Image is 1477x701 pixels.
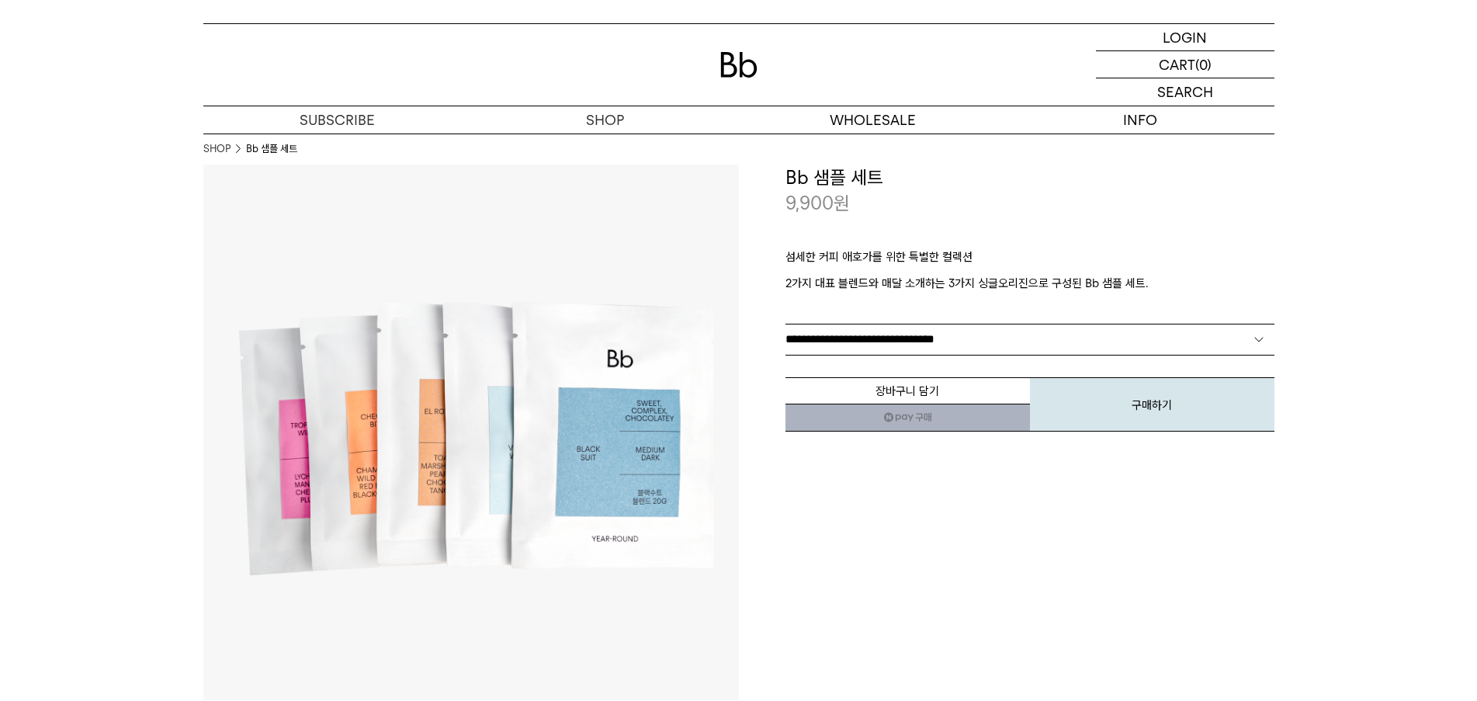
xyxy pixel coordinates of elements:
p: LOGIN [1163,24,1207,50]
button: 장바구니 담기 [785,377,1030,404]
p: 9,900 [785,190,850,217]
p: (0) [1195,51,1212,78]
p: SEARCH [1157,78,1213,106]
p: WHOLESALE [739,106,1007,134]
p: CART [1159,51,1195,78]
img: 로고 [720,52,758,78]
a: SHOP [471,106,739,134]
a: SUBSCRIBE [203,106,471,134]
p: 섬세한 커피 애호가를 위한 특별한 컬렉션 [785,248,1274,274]
li: Bb 샘플 세트 [246,141,297,157]
p: 2가지 대표 블렌드와 매달 소개하는 3가지 싱글오리진으로 구성된 Bb 샘플 세트. [785,274,1274,293]
span: 원 [834,192,850,214]
h3: Bb 샘플 세트 [785,165,1274,191]
a: LOGIN [1096,24,1274,51]
a: 새창 [785,404,1030,432]
a: SHOP [203,141,231,157]
button: 구매하기 [1030,377,1274,432]
img: Bb 샘플 세트 [203,165,739,700]
p: INFO [1007,106,1274,134]
a: CART (0) [1096,51,1274,78]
